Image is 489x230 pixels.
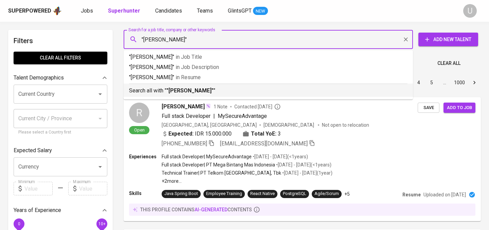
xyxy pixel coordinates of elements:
p: +5 [344,191,350,197]
span: MySecureAdvantage [218,113,267,119]
p: +2 more ... [162,178,332,184]
p: Full stack Developer | MySecureAdvantage [162,153,252,160]
button: Open [95,89,105,99]
p: Skills [129,190,162,197]
span: Teams [197,7,213,14]
span: Clear All [437,59,460,68]
a: Candidates [155,7,183,15]
span: Clear All filters [19,54,102,62]
div: PostgreSQL [283,191,306,197]
div: [GEOGRAPHIC_DATA], [GEOGRAPHIC_DATA] [162,122,257,128]
span: AI-generated [195,207,228,212]
div: … [439,79,450,86]
a: GlintsGPT NEW [228,7,268,15]
div: R [129,103,149,123]
p: Please select a Country first [18,129,103,136]
p: this profile contains contents [140,206,252,213]
button: Open [95,162,105,172]
button: Clear All [435,57,463,70]
span: in Job Title [176,54,202,60]
span: in Resume [176,74,201,81]
span: Open [131,127,147,133]
span: [PHONE_NUMBER] [162,140,207,147]
p: Resume [402,191,421,198]
p: Not open to relocation [322,122,369,128]
p: Full stack Developer | PT Mega Bintang Mas Indonesia [162,161,275,168]
p: Years of Experience [14,206,61,214]
div: IDR 15.000.000 [162,130,232,138]
span: 1 Note [214,103,228,110]
a: Superpoweredapp logo [8,6,62,16]
h6: Filters [14,35,107,46]
div: Years of Experience [14,204,107,217]
svg: By Batam recruiter [274,103,281,110]
div: Employee Training [206,191,242,197]
div: U [463,4,477,18]
p: Uploaded on [DATE] [423,191,466,198]
p: Technical Trainer | PT Telkom [GEOGRAPHIC_DATA], Tbk [162,170,281,176]
p: • [DATE] - [DATE] ( <1 years ) [275,161,331,168]
button: Go to page 4 [413,77,424,88]
p: Talent Demographics [14,74,64,82]
span: 0 [18,222,20,226]
p: • [DATE] - [DATE] ( 1 year ) [281,170,332,176]
div: Expected Salary [14,144,107,157]
p: Experiences [129,153,162,160]
button: Go to next page [469,77,480,88]
button: Go to page 5 [426,77,437,88]
p: Expected Salary [14,146,52,155]
a: Jobs [81,7,94,15]
div: Agile/Scrum [314,191,339,197]
button: Clear [401,35,411,44]
b: Total YoE: [251,130,276,138]
a: ROpen[PERSON_NAME]1 NoteContacted [DATE]Full stack Developer|MySecureAdvantage[GEOGRAPHIC_DATA], ... [124,97,481,221]
div: React Native [250,191,275,197]
span: Add to job [447,104,472,112]
img: app logo [53,6,62,16]
span: Candidates [155,7,182,14]
span: Contacted [DATE] [234,103,281,110]
span: NEW [253,8,268,15]
span: [EMAIL_ADDRESS][DOMAIN_NAME] [220,140,308,147]
div: Talent Demographics [14,71,107,85]
b: Expected: [168,130,194,138]
p: Search all with " " [129,87,407,95]
p: "[PERSON_NAME]" [129,63,407,71]
nav: pagination navigation [361,77,481,88]
img: magic_wand.svg [205,103,211,109]
button: Add New Talent [418,33,478,46]
input: Value [79,182,107,195]
span: 10+ [98,222,105,226]
span: [DEMOGRAPHIC_DATA] [264,122,315,128]
button: Save [418,103,439,113]
button: Add to job [443,103,475,113]
div: Superpowered [8,7,51,15]
p: "[PERSON_NAME]" [129,73,407,82]
span: 3 [278,130,281,138]
span: Save [421,104,436,112]
span: [PERSON_NAME] [162,103,205,111]
button: Clear All filters [14,52,107,64]
a: Teams [197,7,214,15]
button: Go to page 1000 [452,77,467,88]
input: Value [24,182,53,195]
span: GlintsGPT [228,7,252,14]
b: "[PERSON_NAME]" [166,87,214,94]
a: Superhunter [108,7,142,15]
span: Jobs [81,7,93,14]
span: Add New Talent [424,35,473,44]
span: in Job Description [176,64,219,70]
p: "[PERSON_NAME]" [129,53,407,61]
div: Java Spring Boot [164,191,198,197]
b: Superhunter [108,7,140,14]
span: | [213,112,215,120]
span: Full stack Developer [162,113,211,119]
p: • [DATE] - [DATE] ( <1 years ) [252,153,308,160]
